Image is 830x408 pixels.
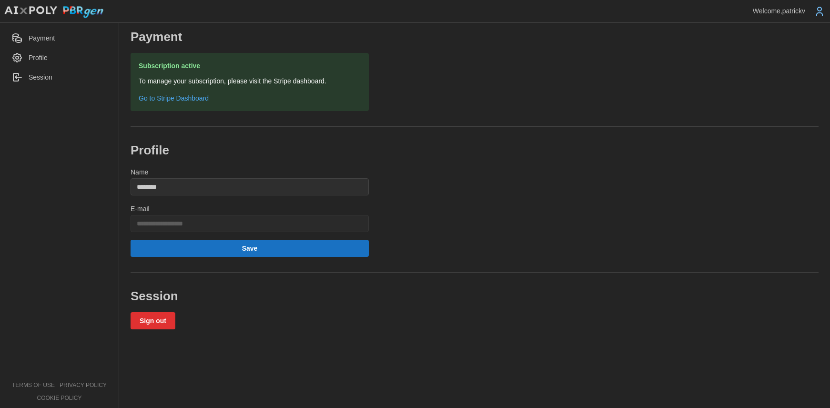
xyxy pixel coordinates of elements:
[4,6,104,19] img: AIxPoly PBRgen
[60,381,107,389] a: privacy policy
[753,6,805,16] p: Welcome, patrickv
[37,394,81,402] a: cookie policy
[29,73,52,81] span: Session
[131,167,148,178] label: Name
[6,68,113,87] a: Session
[131,240,369,257] button: Save
[131,288,369,305] h2: Session
[131,142,369,159] h2: Profile
[140,313,166,329] span: Sign out
[131,204,150,214] label: E-mail
[139,61,200,71] span: Subscription active
[6,29,113,48] a: Payment
[131,312,175,329] button: Sign out
[29,54,48,61] span: Profile
[6,48,113,68] a: Profile
[29,34,55,42] span: Payment
[139,93,361,103] a: Go to Stripe Dashboard
[131,29,369,45] h2: Payment
[12,381,55,389] a: terms of use
[242,240,258,256] span: Save
[139,76,361,86] p: To manage your subscription, please visit the Stripe dashboard.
